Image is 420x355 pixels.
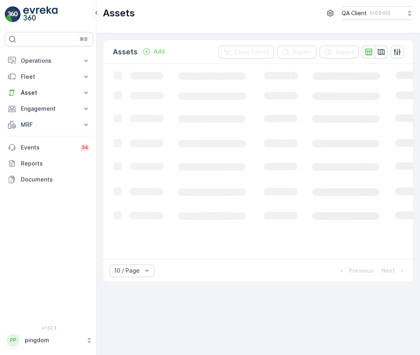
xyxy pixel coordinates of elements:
button: QA Client(+03:00) [342,6,414,20]
button: Operations [5,53,93,69]
p: Import [336,48,354,56]
p: Documents [21,176,90,183]
p: ⌘B [80,36,88,42]
p: 34 [82,144,88,151]
button: PPpingdom [5,332,93,349]
button: Clear Filters [218,46,274,58]
p: Assets [113,46,138,58]
span: v 1.52.3 [5,325,93,330]
p: Add [154,48,165,56]
button: Fleet [5,69,93,85]
p: Engagement [21,105,77,113]
p: Previous [349,267,374,275]
a: Events34 [5,140,93,156]
button: Add [139,47,168,56]
a: Reports [5,156,93,172]
p: Asset [21,89,77,97]
button: Previous [337,266,374,275]
p: Next [382,267,395,275]
p: Events [21,144,75,152]
p: Export [293,48,312,56]
img: logo [5,6,21,22]
p: Fleet [21,73,77,81]
p: ( +03:00 ) [370,10,390,16]
button: Next [381,266,407,275]
p: Operations [21,57,77,65]
p: QA Client [342,9,367,17]
button: Asset [5,85,93,101]
button: MRF [5,117,93,133]
p: Assets [103,7,135,20]
p: pingdom [25,336,82,344]
button: Import [320,46,359,58]
img: logo_light-DOdMpM7g.png [23,6,58,22]
a: Documents [5,172,93,187]
button: Export [277,46,316,58]
p: Reports [21,160,90,168]
p: MRF [21,121,77,129]
div: PP [7,334,20,347]
p: Clear Filters [234,48,269,56]
button: Engagement [5,101,93,117]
